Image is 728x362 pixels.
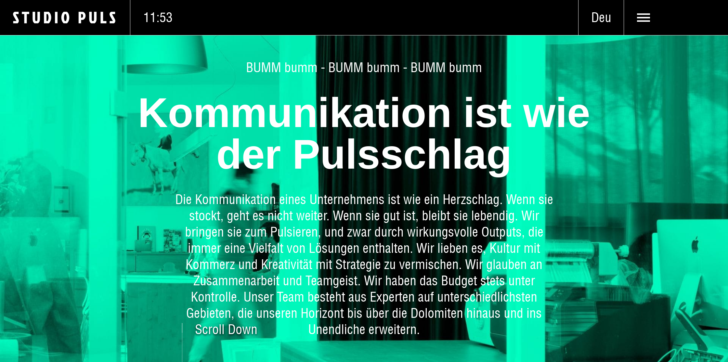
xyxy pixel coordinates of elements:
h1: Kommunikation ist wie der Pulsschlag [136,92,591,175]
span: BUMM bumm - BUMM bumm - BUMM bumm [120,59,608,76]
span: 11:53 [143,9,173,26]
p: Die Kommunikation eines Unternehmens ist wie ein Herzschlag. Wenn sie stockt, geht es nicht weite... [169,191,559,338]
span: Scroll Down [195,323,257,336]
span: Deu [578,9,624,26]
